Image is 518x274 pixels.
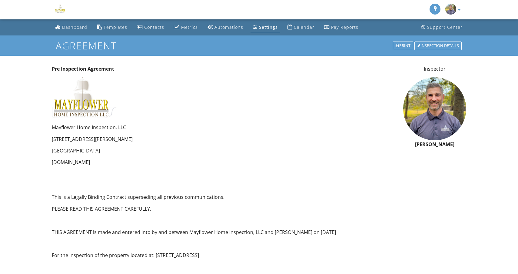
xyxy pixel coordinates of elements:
a: Inspection Details [414,41,462,51]
img: FInal Logo.jpg [52,77,117,118]
p: Inspector [403,65,466,72]
h6: [PERSON_NAME] [403,142,466,147]
div: Calendar [294,24,314,30]
p: PLEASE READ THIS AGREEMENT CAREFULLY. [52,206,396,212]
a: Metrics [171,22,200,33]
img: img_2787edit_3.jpg [445,4,456,15]
a: Automations (Advanced) [205,22,246,33]
p: This is a Legally Binding Contract superseding all previous communications. [52,194,396,200]
div: Contacts [144,24,164,30]
p: For the inspection of the property located at: [STREET_ADDRESS] [52,252,396,259]
a: Contacts [134,22,167,33]
a: Settings [251,22,280,33]
p: [STREET_ADDRESS][PERSON_NAME] [52,136,396,142]
p: [GEOGRAPHIC_DATA] [52,147,396,154]
div: Templates [104,24,127,30]
div: Automations [214,24,243,30]
p: THIS AGREEMENT is made and entered into by and between Mayflower Home Inspection, LLC and [PERSON... [52,229,396,236]
a: Pay Reports [322,22,361,33]
a: Templates [95,22,130,33]
a: Print [392,41,414,51]
h1: Agreement [56,40,462,51]
div: Pay Reports [331,24,358,30]
p: Mayflower Home Inspection, LLC [52,124,396,131]
div: Inspection Details [414,42,462,50]
div: Settings [259,24,278,30]
a: Support Center [419,22,465,33]
img: img_2787edit_3.jpg [403,77,466,140]
img: Mayflower Home Inspection [52,2,68,18]
strong: Pre Inspection Agreement [52,65,114,72]
div: Print [393,42,413,50]
a: Dashboard [53,22,90,33]
a: Calendar [285,22,317,33]
p: [DOMAIN_NAME] [52,159,396,165]
div: Dashboard [62,24,87,30]
div: Support Center [427,24,463,30]
div: Metrics [181,24,198,30]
